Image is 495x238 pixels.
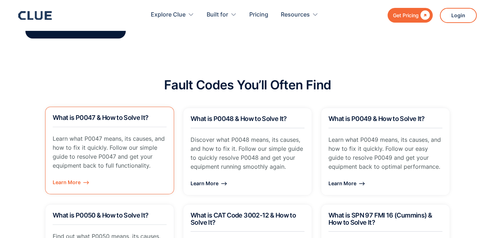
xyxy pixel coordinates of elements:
[45,107,174,194] a: What is P0047 & How to Solve It?Learn what P0047 means, its causes, and how to fix it quickly. Fo...
[388,8,433,23] a: Get Pricing
[328,179,442,188] div: Learn More ⟶
[393,11,419,20] div: Get Pricing
[164,78,331,92] h2: Fault Codes You’ll Often Find
[151,4,186,26] div: Explore Clue
[281,4,318,26] div: Resources
[419,11,430,20] div: 
[328,212,442,226] h2: What is SPN 97 FMI 16 (Cummins) & How to Solve It?
[281,4,310,26] div: Resources
[328,115,442,122] h2: What is P0049 & How to Solve It?
[191,115,304,122] h2: What is P0048 & How to Solve It?
[191,179,304,188] div: Learn More ⟶
[328,135,442,172] p: Learn what P0049 means, its causes, and how to fix it quickly. Follow our easy guide to resolve P...
[191,135,304,172] p: Discover what P0048 means, its causes, and how to fix it. Follow our simple guide to quickly reso...
[207,4,237,26] div: Built for
[53,134,167,171] p: Learn what P0047 means, its causes, and how to fix it quickly. Follow our simple guide to resolve...
[207,4,228,26] div: Built for
[53,212,167,219] h2: What is P0050 & How to Solve It?
[53,114,167,121] h2: What is P0047 & How to Solve It?
[321,108,450,195] a: What is P0049 & How to Solve It?Learn what P0049 means, its causes, and how to fix it quickly. Fo...
[249,4,268,26] a: Pricing
[53,178,167,187] div: Learn More ⟶
[440,8,477,23] a: Login
[183,108,312,195] a: What is P0048 & How to Solve It?Discover what P0048 means, its causes, and how to fix it. Follow ...
[191,212,304,226] h2: What is CAT Code 3002-12 & How to Solve It?
[151,4,194,26] div: Explore Clue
